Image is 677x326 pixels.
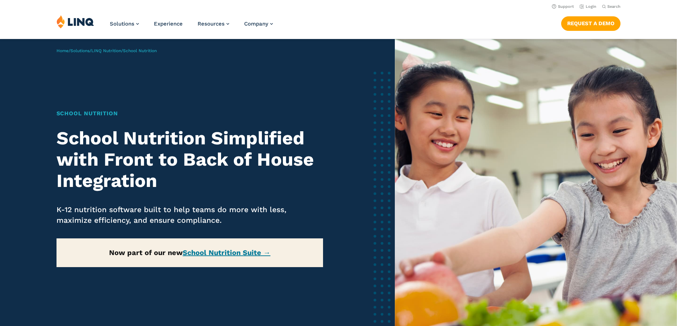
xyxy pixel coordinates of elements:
img: LINQ | K‑12 Software [57,15,94,28]
a: Company [244,21,273,27]
a: Home [57,48,69,53]
a: School Nutrition Suite → [183,248,270,257]
nav: Button Navigation [561,15,620,31]
a: LINQ Nutrition [91,48,121,53]
a: Support [552,4,574,9]
a: Request a Demo [561,16,620,31]
a: Experience [154,21,183,27]
span: School Nutrition [123,48,157,53]
span: Resources [198,21,225,27]
h2: School Nutrition Simplified with Front to Back of House Integration [57,128,323,191]
a: Login [580,4,596,9]
strong: Now part of our new [109,248,270,257]
p: K-12 nutrition software built to help teams do more with less, maximize efficiency, and ensure co... [57,204,323,226]
a: Resources [198,21,229,27]
h1: School Nutrition [57,109,323,118]
span: Solutions [110,21,134,27]
span: / / / [57,48,157,53]
span: Company [244,21,268,27]
a: Solutions [70,48,90,53]
span: Search [607,4,620,9]
a: Solutions [110,21,139,27]
button: Open Search Bar [602,4,620,9]
nav: Primary Navigation [110,15,273,38]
